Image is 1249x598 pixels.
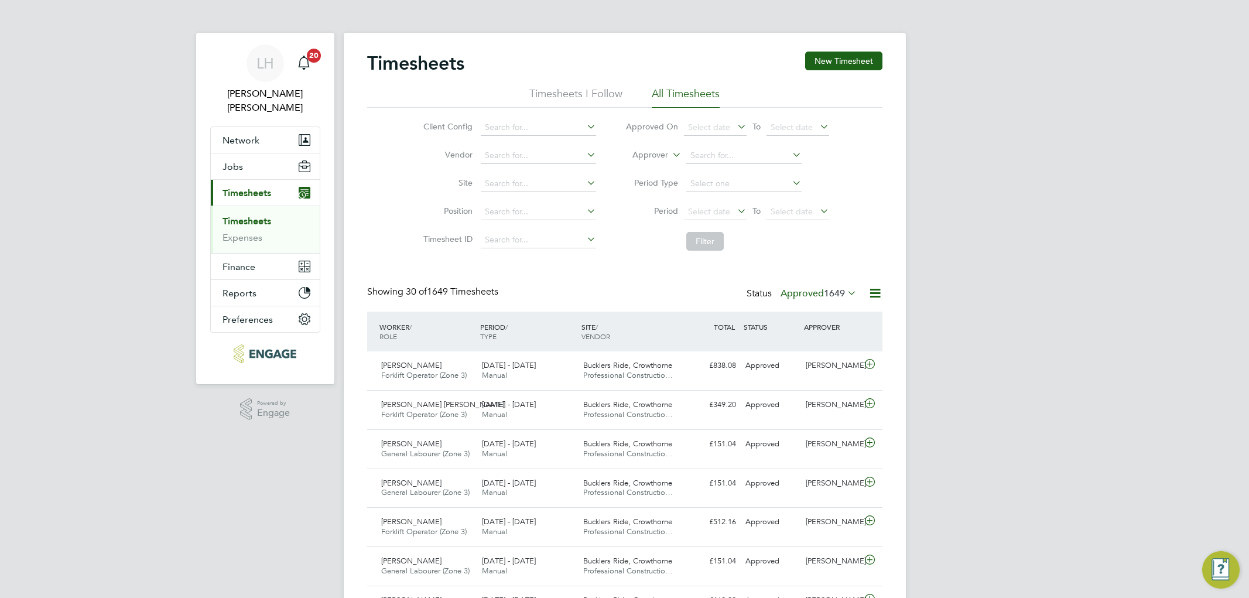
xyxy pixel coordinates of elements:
button: Finance [211,254,320,279]
span: Select date [771,122,813,132]
span: Network [223,135,259,146]
button: Engage Resource Center [1202,551,1240,589]
span: Professional Constructio… [583,487,673,497]
span: [PERSON_NAME] [381,517,442,527]
label: Approver [615,149,668,161]
button: Network [211,127,320,153]
span: General Labourer (Zone 3) [381,566,470,576]
div: Approved [741,474,802,493]
img: pcrnet-logo-retina.png [234,344,296,363]
span: [DATE] - [DATE] [482,556,536,566]
input: Search for... [481,204,596,220]
span: Manual [482,370,507,380]
span: Reports [223,288,256,299]
div: SITE [579,316,680,347]
span: [DATE] - [DATE] [482,439,536,449]
span: Finance [223,261,255,272]
span: Manual [482,527,507,537]
input: Search for... [481,119,596,136]
span: 20 [307,49,321,63]
div: PERIOD [477,316,579,347]
button: Filter [686,232,724,251]
span: To [749,119,764,134]
input: Search for... [686,148,802,164]
div: APPROVER [801,316,862,337]
nav: Main navigation [196,33,334,384]
span: Select date [688,206,730,217]
div: Approved [741,356,802,375]
div: Approved [741,395,802,415]
span: Bucklers Ride, Crowthorne [583,556,672,566]
label: Site [420,177,473,188]
div: [PERSON_NAME] [801,356,862,375]
div: Approved [741,512,802,532]
div: [PERSON_NAME] [801,552,862,571]
span: [PERSON_NAME] [PERSON_NAME] [381,399,504,409]
span: 1649 [824,288,845,299]
span: To [749,203,764,218]
span: Bucklers Ride, Crowthorne [583,439,672,449]
span: TOTAL [714,322,735,332]
div: Showing [367,286,501,298]
div: Approved [741,552,802,571]
span: VENDOR [581,332,610,341]
label: Position [420,206,473,216]
span: 30 of [406,286,427,298]
button: Reports [211,280,320,306]
span: Forklift Operator (Zone 3) [381,370,467,380]
span: / [409,322,412,332]
li: All Timesheets [652,87,720,108]
li: Timesheets I Follow [529,87,622,108]
div: STATUS [741,316,802,337]
div: Timesheets [211,206,320,253]
button: Timesheets [211,180,320,206]
label: Approved On [625,121,678,132]
span: Timesheets [223,187,271,199]
span: Manual [482,566,507,576]
a: LH[PERSON_NAME] [PERSON_NAME] [210,45,320,115]
label: Approved [781,288,857,299]
span: Manual [482,487,507,497]
span: 1649 Timesheets [406,286,498,298]
div: [PERSON_NAME] [801,395,862,415]
span: / [505,322,508,332]
span: Select date [688,122,730,132]
div: £151.04 [680,552,741,571]
label: Timesheet ID [420,234,473,244]
span: LH [256,56,274,71]
span: Select date [771,206,813,217]
input: Select one [686,176,802,192]
span: Professional Constructio… [583,527,673,537]
div: £151.04 [680,474,741,493]
span: Powered by [257,398,290,408]
span: Engage [257,408,290,418]
span: Professional Constructio… [583,566,673,576]
span: / [596,322,598,332]
span: [PERSON_NAME] [381,360,442,370]
span: Professional Constructio… [583,370,673,380]
span: Bucklers Ride, Crowthorne [583,360,672,370]
span: TYPE [480,332,497,341]
button: New Timesheet [805,52,882,70]
a: Expenses [223,232,262,243]
span: ROLE [379,332,397,341]
span: Preferences [223,314,273,325]
a: Powered byEngage [240,398,290,421]
div: [PERSON_NAME] [801,474,862,493]
div: £349.20 [680,395,741,415]
span: Bucklers Ride, Crowthorne [583,478,672,488]
button: Preferences [211,306,320,332]
span: Jobs [223,161,243,172]
span: General Labourer (Zone 3) [381,487,470,497]
span: Bucklers Ride, Crowthorne [583,399,672,409]
span: Forklift Operator (Zone 3) [381,527,467,537]
span: [PERSON_NAME] [381,439,442,449]
div: Status [747,286,859,302]
span: Bucklers Ride, Crowthorne [583,517,672,527]
span: Manual [482,409,507,419]
label: Period [625,206,678,216]
h2: Timesheets [367,52,464,75]
span: Manual [482,449,507,459]
button: Jobs [211,153,320,179]
span: Forklift Operator (Zone 3) [381,409,467,419]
